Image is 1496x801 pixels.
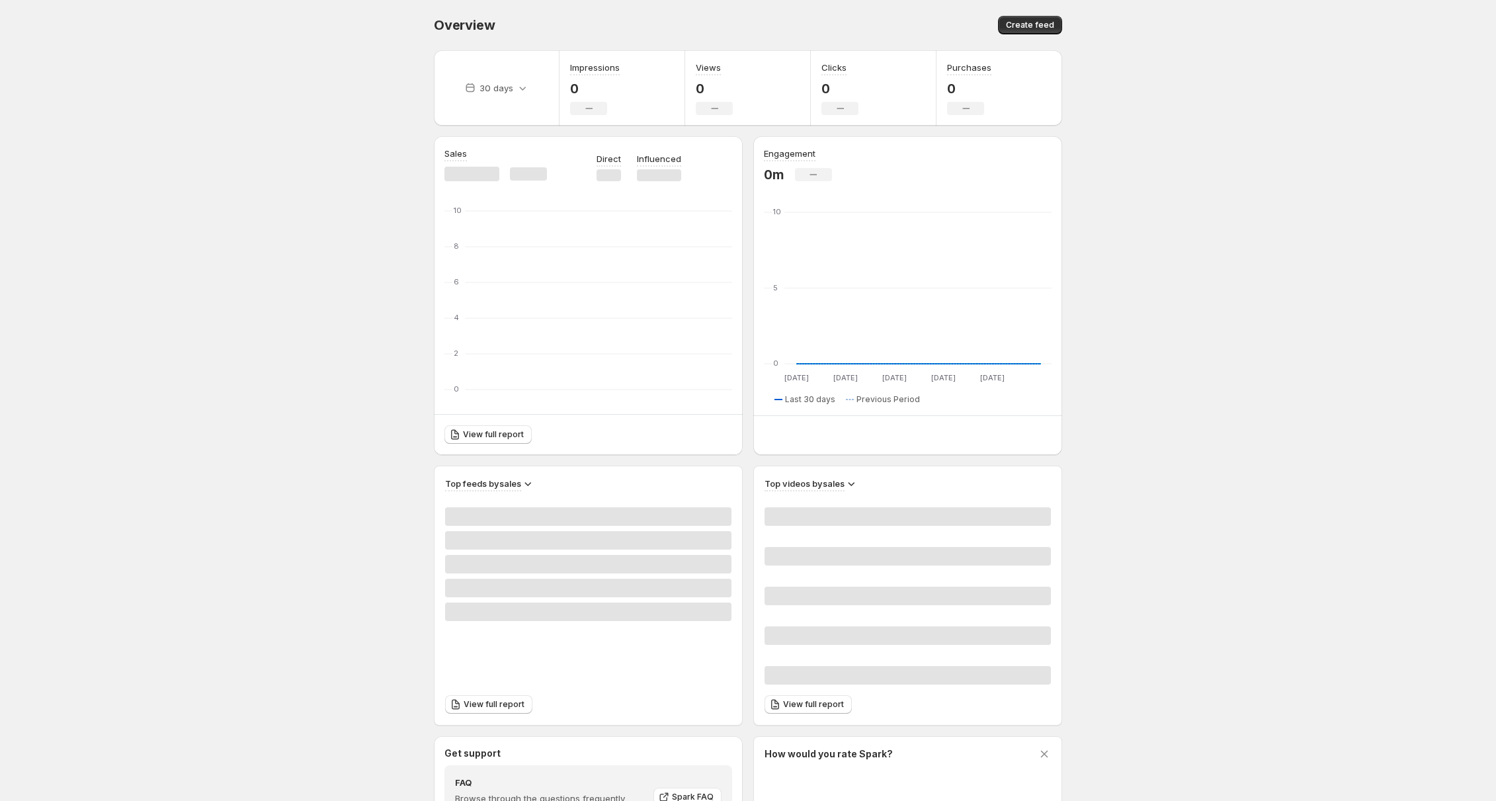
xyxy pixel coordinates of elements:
h3: How would you rate Spark? [765,747,893,761]
text: [DATE] [833,373,858,382]
button: Create feed [998,16,1062,34]
h3: Sales [444,147,467,160]
text: 5 [773,283,778,292]
text: 6 [454,277,459,286]
p: Direct [597,152,621,165]
span: Previous Period [856,394,920,405]
a: View full report [444,425,532,444]
h3: Clicks [821,61,847,74]
p: 0 [821,81,858,97]
text: 8 [454,241,459,251]
span: Create feed [1006,20,1054,30]
span: View full report [463,429,524,440]
h3: Purchases [947,61,991,74]
text: [DATE] [931,373,956,382]
text: [DATE] [882,373,907,382]
text: 0 [773,358,778,368]
p: Influenced [637,152,681,165]
text: [DATE] [784,373,809,382]
text: 10 [773,207,781,216]
h3: Impressions [570,61,620,74]
text: 4 [454,313,459,322]
span: View full report [783,699,844,710]
span: View full report [464,699,524,710]
span: Overview [434,17,495,33]
span: Last 30 days [785,394,835,405]
h3: Top feeds by sales [445,477,521,490]
a: View full report [445,695,532,714]
h4: FAQ [455,776,644,789]
p: 30 days [479,81,513,95]
text: [DATE] [980,373,1005,382]
p: 0 [696,81,733,97]
a: View full report [765,695,852,714]
h3: Engagement [764,147,815,160]
text: 10 [454,206,462,215]
p: 0m [764,167,784,183]
text: 0 [454,384,459,394]
h3: Top videos by sales [765,477,845,490]
p: 0 [947,81,991,97]
h3: Get support [444,747,501,760]
h3: Views [696,61,721,74]
text: 2 [454,349,458,358]
p: 0 [570,81,620,97]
